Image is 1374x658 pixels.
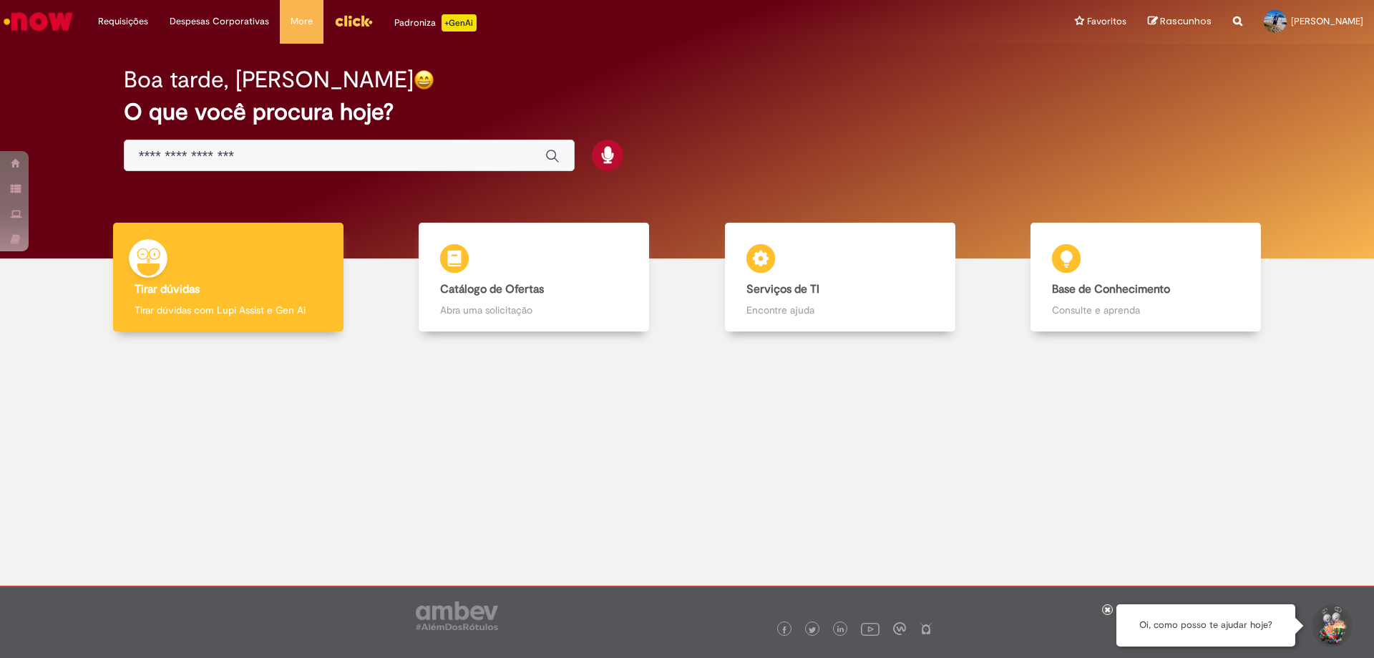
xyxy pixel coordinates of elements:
p: Tirar dúvidas com Lupi Assist e Gen Ai [135,303,322,317]
p: Consulte e aprenda [1052,303,1239,317]
b: Tirar dúvidas [135,282,200,296]
span: Favoritos [1087,14,1126,29]
div: Padroniza [394,14,477,32]
span: More [291,14,313,29]
a: Serviços de TI Encontre ajuda [687,223,993,332]
p: Encontre ajuda [746,303,934,317]
a: Base de Conhecimento Consulte e aprenda [993,223,1300,332]
b: Catálogo de Ofertas [440,282,544,296]
img: logo_footer_naosei.png [920,622,932,635]
img: click_logo_yellow_360x200.png [334,10,373,32]
span: Rascunhos [1160,14,1212,28]
button: Iniciar Conversa de Suporte [1310,604,1353,647]
a: Catálogo de Ofertas Abra uma solicitação [381,223,688,332]
img: logo_footer_twitter.png [809,626,816,634]
b: Serviços de TI [746,282,819,296]
span: Despesas Corporativas [170,14,269,29]
img: logo_footer_ambev_rotulo_gray.png [416,601,498,630]
img: logo_footer_workplace.png [893,622,906,635]
span: [PERSON_NAME] [1291,15,1363,27]
p: Abra uma solicitação [440,303,628,317]
img: logo_footer_linkedin.png [837,626,844,634]
a: Rascunhos [1148,15,1212,29]
b: Base de Conhecimento [1052,282,1170,296]
img: logo_footer_facebook.png [781,626,788,634]
img: ServiceNow [1,7,75,36]
img: logo_footer_youtube.png [861,619,880,638]
img: happy-face.png [414,69,434,90]
a: Tirar dúvidas Tirar dúvidas com Lupi Assist e Gen Ai [75,223,381,332]
h2: O que você procura hoje? [124,100,1251,125]
span: Requisições [98,14,148,29]
h2: Boa tarde, [PERSON_NAME] [124,67,414,92]
p: +GenAi [442,14,477,32]
div: Oi, como posso te ajudar hoje? [1116,604,1295,647]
